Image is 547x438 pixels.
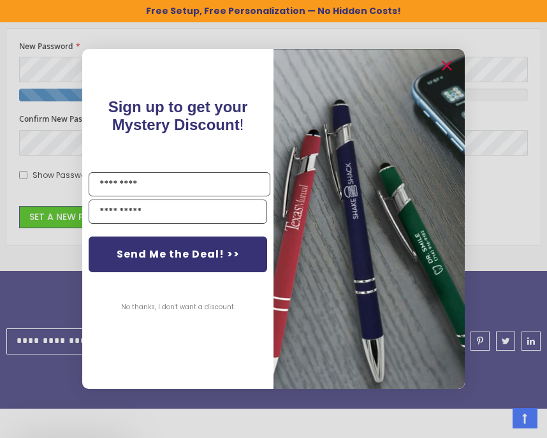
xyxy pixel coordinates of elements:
[89,237,267,272] button: Send Me the Deal! >>
[442,404,547,438] iframe: Google Customer Reviews
[115,291,242,323] button: No thanks, I don't want a discount.
[108,98,248,133] span: !
[108,98,248,133] span: Sign up to get your Mystery Discount
[437,55,457,76] button: Close dialog
[273,49,465,389] img: pop-up-image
